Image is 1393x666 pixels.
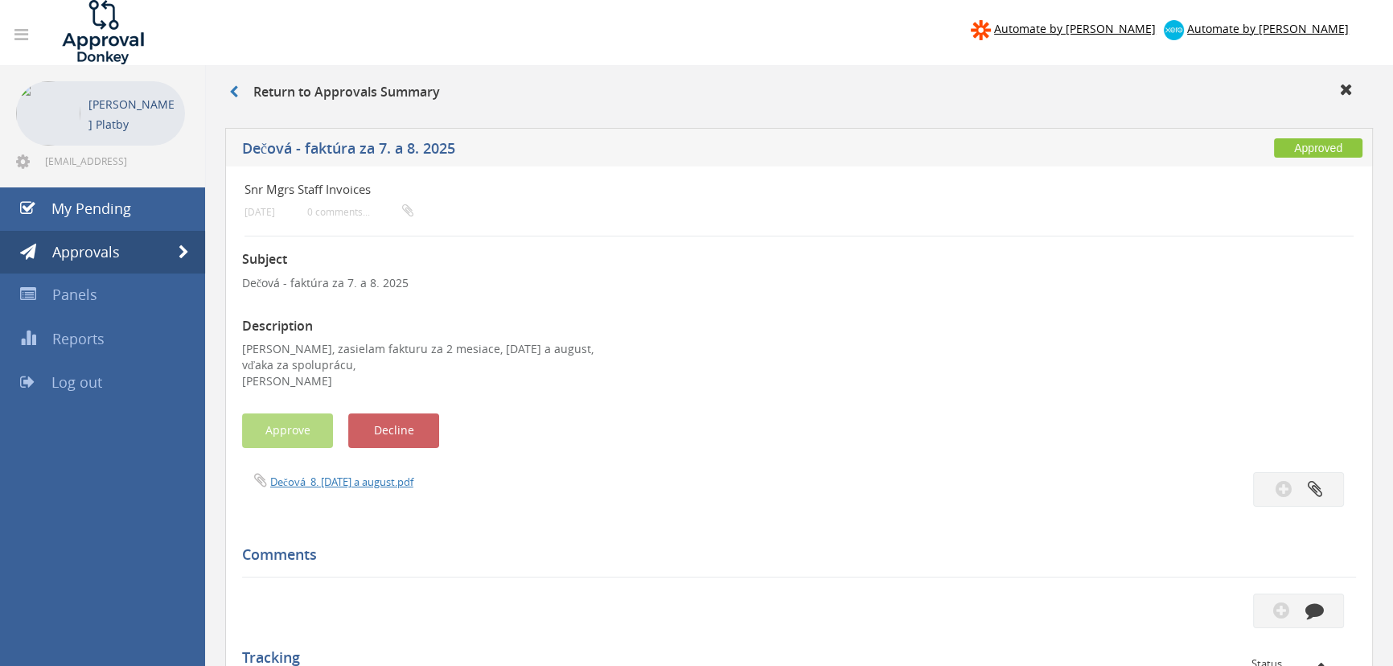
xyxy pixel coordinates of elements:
button: Approve [242,413,333,448]
h5: Comments [242,547,1344,563]
div: [PERSON_NAME], zasielam fakturu za 2 mesiace, [DATE] a august, [242,341,1356,389]
span: Approved [1274,138,1362,158]
img: xero-logo.png [1164,20,1184,40]
span: Approvals [52,242,120,261]
p: Dečová - faktúra za 7. a 8. 2025 [242,275,1356,291]
h3: Description [242,319,1356,334]
span: Automate by [PERSON_NAME] [994,21,1156,36]
h3: Return to Approvals Summary [229,85,440,100]
small: [DATE] [244,206,275,218]
h3: Subject [242,253,1356,267]
p: [PERSON_NAME] Platby [88,94,177,134]
span: Reports [52,329,105,348]
h5: Dečová - faktúra za 7. a 8. 2025 [242,141,1025,161]
div: vďaka za spoluprácu, [242,357,1356,373]
button: Decline [348,413,439,448]
span: My Pending [51,199,131,218]
span: Log out [51,372,102,392]
span: Automate by [PERSON_NAME] [1187,21,1349,36]
span: Panels [52,285,97,304]
img: zapier-logomark.png [971,20,991,40]
h5: Tracking [242,650,1344,666]
h4: Snr Mgrs Staff Invoices [244,183,1169,196]
div: [PERSON_NAME] [242,373,1356,389]
span: [EMAIL_ADDRESS][DOMAIN_NAME] [45,154,182,167]
small: 0 comments... [307,206,413,218]
a: Dečová_8. [DATE] a august.pdf [270,475,413,489]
